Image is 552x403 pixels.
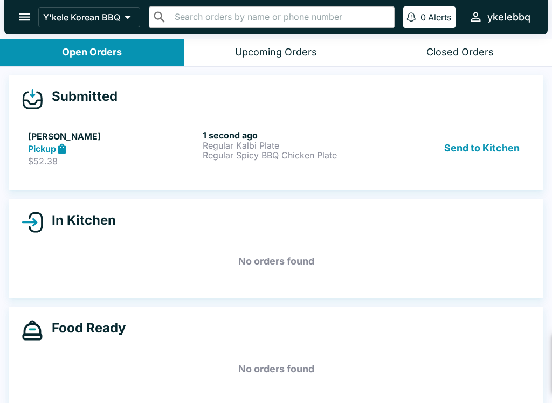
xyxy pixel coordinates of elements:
input: Search orders by name or phone number [171,10,390,25]
h4: In Kitchen [43,212,116,228]
button: Send to Kitchen [440,130,524,167]
div: Open Orders [62,46,122,59]
p: Regular Spicy BBQ Chicken Plate [203,150,373,160]
button: ykelebbq [464,5,535,29]
div: Upcoming Orders [235,46,317,59]
a: [PERSON_NAME]Pickup$52.381 second agoRegular Kalbi PlateRegular Spicy BBQ Chicken PlateSend to Ki... [22,123,530,173]
p: Alerts [428,12,451,23]
h6: 1 second ago [203,130,373,141]
div: Closed Orders [426,46,494,59]
div: ykelebbq [487,11,530,24]
p: Regular Kalbi Plate [203,141,373,150]
h5: No orders found [22,350,530,388]
p: 0 [420,12,426,23]
h5: [PERSON_NAME] [28,130,198,143]
p: Y'kele Korean BBQ [43,12,120,23]
p: $52.38 [28,156,198,166]
button: open drawer [11,3,38,31]
h5: No orders found [22,242,530,281]
h4: Submitted [43,88,118,105]
h4: Food Ready [43,320,126,336]
strong: Pickup [28,143,56,154]
button: Y'kele Korean BBQ [38,7,140,27]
